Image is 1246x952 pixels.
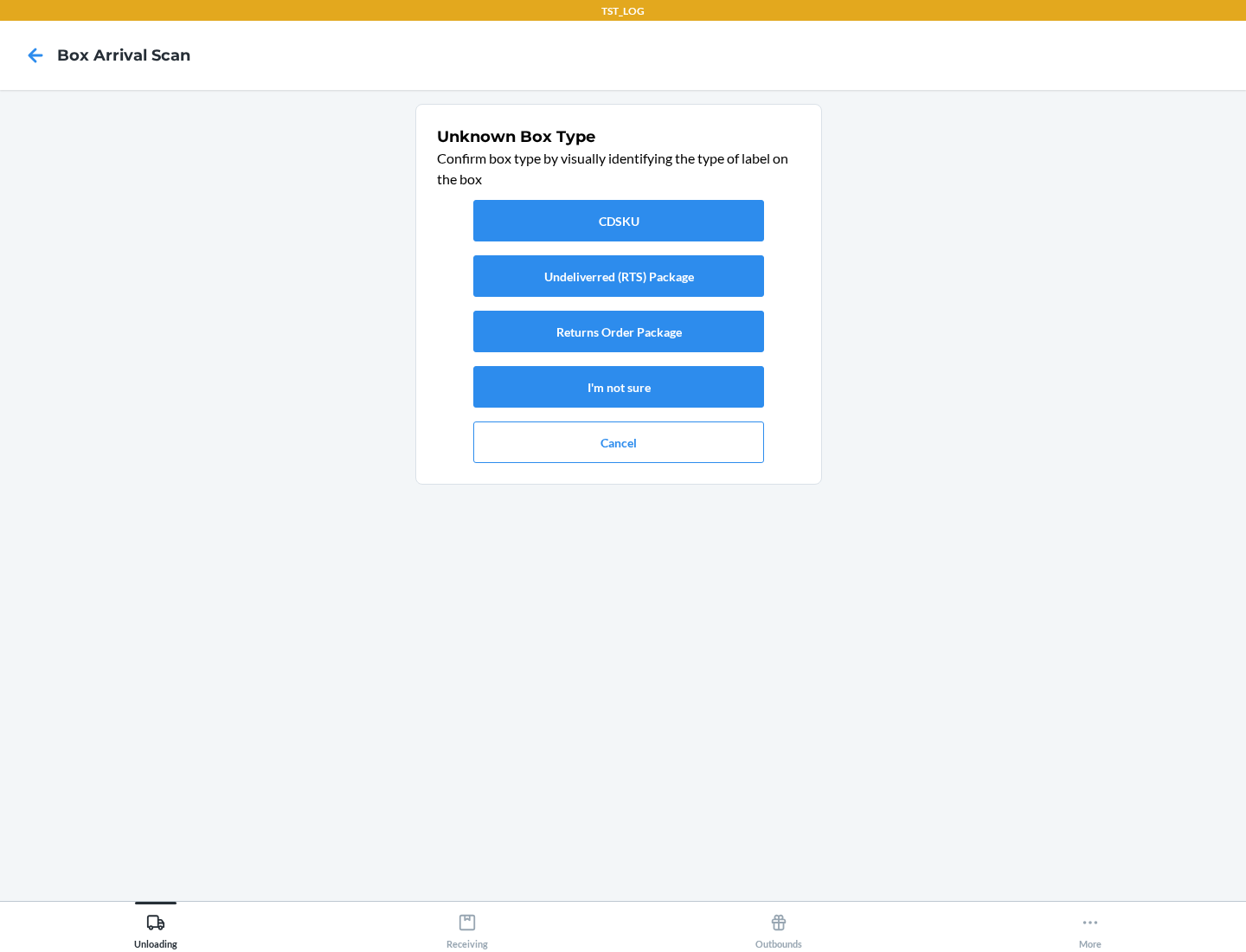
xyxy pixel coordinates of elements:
[934,902,1246,949] button: More
[1079,906,1101,949] div: More
[473,311,764,352] button: Returns Order Package
[601,3,645,19] p: TST_LOG
[437,148,800,190] p: Confirm box type by visually identifying the type of label on the box
[437,125,800,148] h1: Unknown Box Type
[755,906,802,949] div: Outbounds
[446,906,488,949] div: Receiving
[473,366,764,408] button: I'm not sure
[57,44,190,67] h4: Box Arrival Scan
[134,906,177,949] div: Unloading
[473,255,764,297] button: Undeliverred (RTS) Package
[473,421,764,463] button: Cancel
[623,902,934,949] button: Outbounds
[473,200,764,241] button: CDSKU
[311,902,623,949] button: Receiving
